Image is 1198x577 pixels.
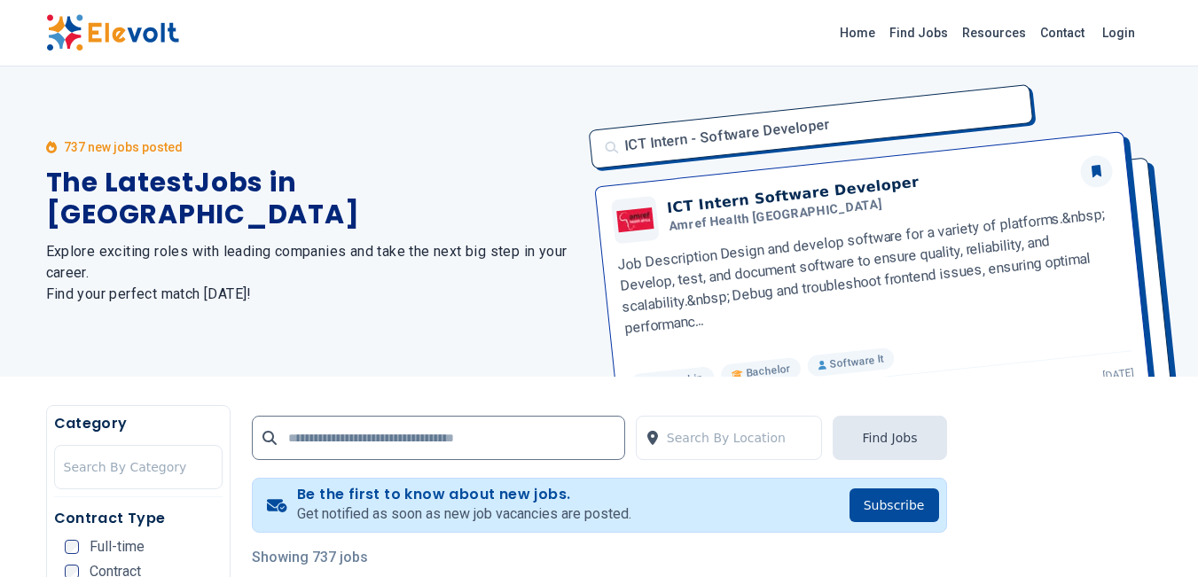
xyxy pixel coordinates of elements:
[64,138,183,156] p: 737 new jobs posted
[955,19,1033,47] a: Resources
[297,503,631,525] p: Get notified as soon as new job vacancies are posted.
[297,486,631,503] h4: Be the first to know about new jobs.
[252,547,947,568] p: Showing 737 jobs
[1033,19,1092,47] a: Contact
[882,19,955,47] a: Find Jobs
[54,508,223,529] h5: Contract Type
[54,413,223,434] h5: Category
[65,540,79,554] input: Full-time
[833,19,882,47] a: Home
[833,416,946,460] button: Find Jobs
[90,540,145,554] span: Full-time
[46,14,179,51] img: Elevolt
[1092,15,1146,51] a: Login
[850,488,939,522] button: Subscribe
[46,241,578,305] h2: Explore exciting roles with leading companies and take the next big step in your career. Find you...
[46,167,578,230] h1: The Latest Jobs in [GEOGRAPHIC_DATA]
